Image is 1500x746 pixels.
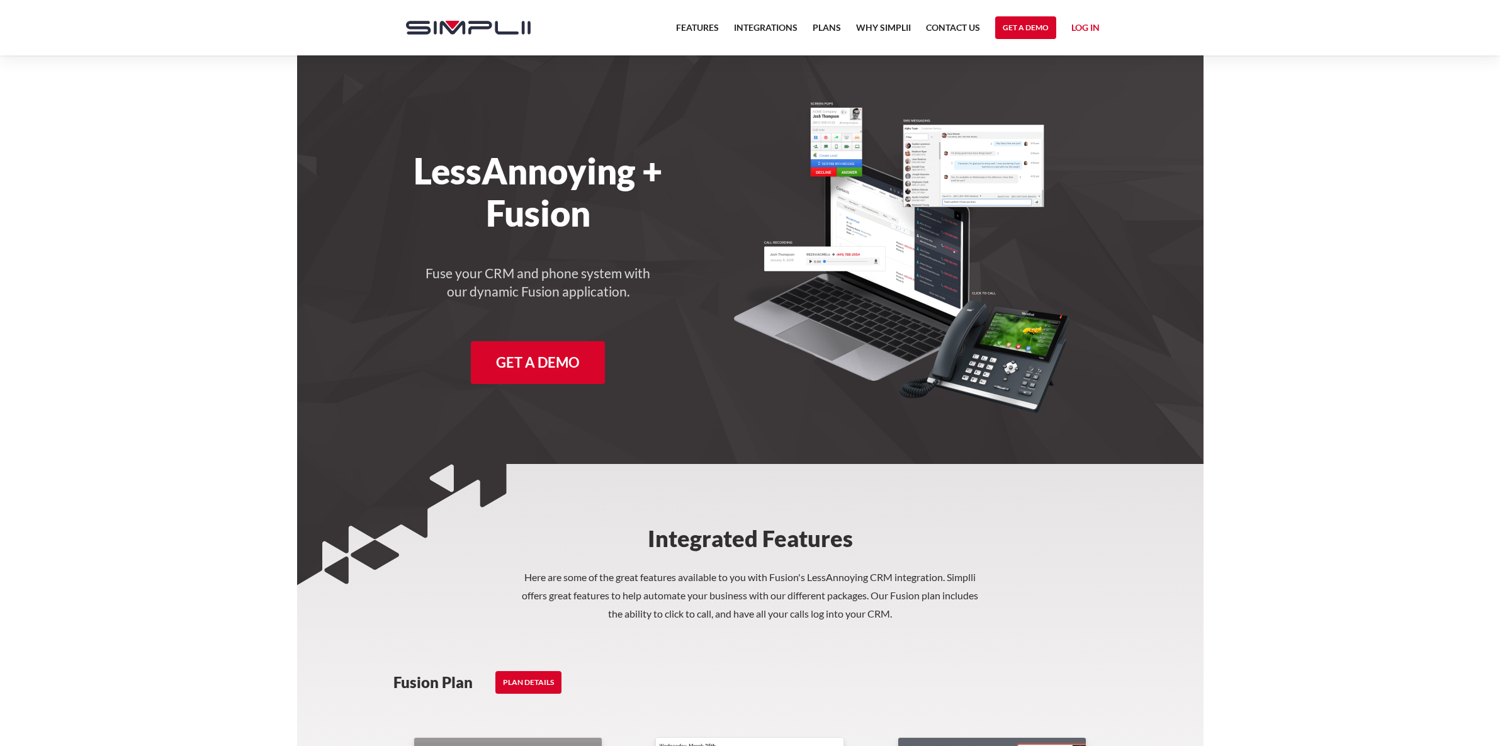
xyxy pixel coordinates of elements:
[425,264,651,301] h4: Fuse your CRM and phone system with our dynamic Fusion application.
[995,16,1056,39] a: Get a Demo
[813,20,841,43] a: Plans
[926,20,980,43] a: Contact US
[1071,20,1100,39] a: Log in
[393,673,473,692] h3: Fusion Plan
[733,101,1069,414] img: A desk phone and laptop with a CRM up and Fusion bringing call recording, screen pops, and SMS me...
[406,21,531,35] img: Simplii
[676,20,719,43] a: Features
[856,20,911,43] a: Why Simplii
[495,671,561,694] a: PLAN DETAILS
[554,464,947,568] h2: Integrated Features
[734,20,798,43] a: Integrations
[471,341,605,384] a: Get A Demo
[393,150,684,234] h1: LessAnnoying + Fusion
[517,568,983,623] p: Here are some of the great features available to you with Fusion's LessAnnoying CRM integration. ...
